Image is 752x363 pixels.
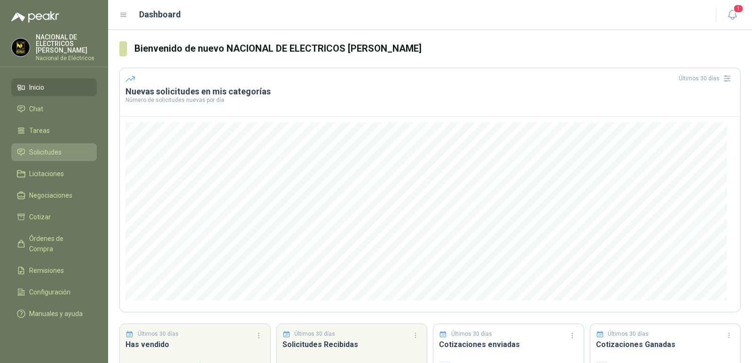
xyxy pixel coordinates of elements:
span: Solicitudes [29,147,62,157]
span: Órdenes de Compra [29,233,88,254]
a: Remisiones [11,262,97,279]
a: Solicitudes [11,143,97,161]
a: Configuración [11,283,97,301]
span: Configuración [29,287,70,297]
h3: Cotizaciones enviadas [439,339,578,350]
h3: Nuevas solicitudes en mis categorías [125,86,735,97]
h1: Dashboard [139,8,181,21]
a: Negociaciones [11,186,97,204]
img: Company Logo [12,39,30,56]
div: Últimos 30 días [679,71,735,86]
a: Tareas [11,122,97,139]
span: 1 [733,4,744,13]
p: NACIONAL DE ELECTRICOS [PERSON_NAME] [36,34,97,54]
a: Inicio [11,78,97,96]
span: Cotizar [29,212,51,222]
p: Últimos 30 días [138,330,179,339]
p: Número de solicitudes nuevas por día [125,97,735,103]
span: Manuales y ayuda [29,309,83,319]
p: Últimos 30 días [294,330,335,339]
p: Nacional de Eléctricos [36,55,97,61]
span: Tareas [29,125,50,136]
h3: Cotizaciones Ganadas [596,339,735,350]
a: Órdenes de Compra [11,230,97,258]
a: Licitaciones [11,165,97,183]
span: Negociaciones [29,190,72,201]
img: Logo peakr [11,11,59,23]
h3: Has vendido [125,339,265,350]
a: Manuales y ayuda [11,305,97,323]
a: Chat [11,100,97,118]
h3: Solicitudes Recibidas [282,339,422,350]
span: Inicio [29,82,44,93]
a: Cotizar [11,208,97,226]
span: Remisiones [29,265,64,276]
span: Chat [29,104,43,114]
span: Licitaciones [29,169,64,179]
h3: Bienvenido de nuevo NACIONAL DE ELECTRICOS [PERSON_NAME] [134,41,741,56]
p: Últimos 30 días [451,330,492,339]
p: Últimos 30 días [608,330,649,339]
button: 1 [724,7,741,23]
